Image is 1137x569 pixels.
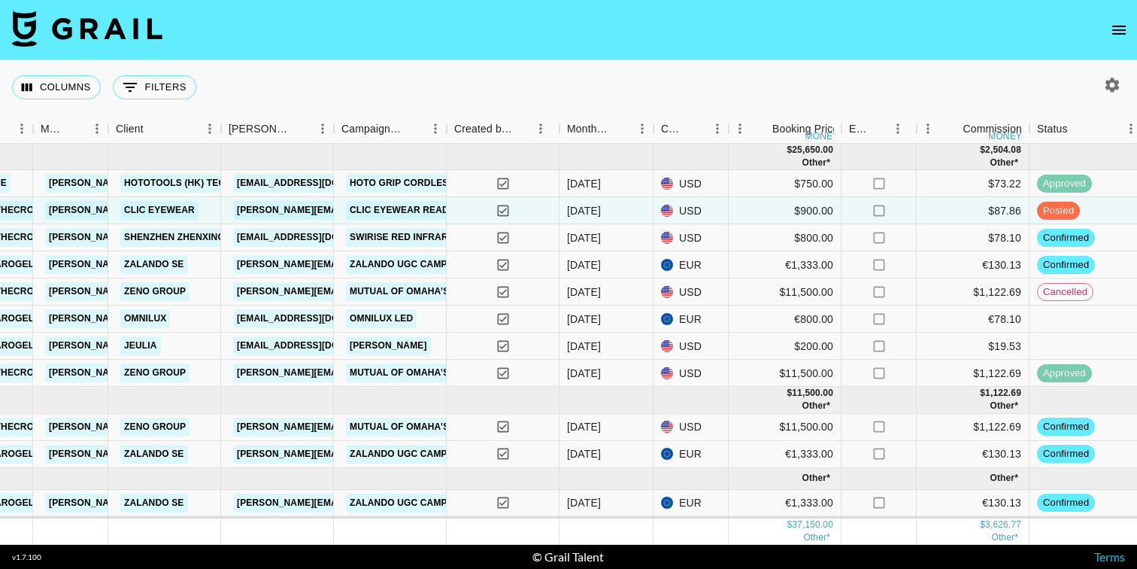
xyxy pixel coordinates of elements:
div: $ [980,519,985,531]
div: Manager [33,114,108,144]
button: Menu [729,117,751,140]
a: [PERSON_NAME][EMAIL_ADDRESS][DOMAIN_NAME] [45,282,290,301]
div: Campaign (Type) [341,114,403,144]
div: Client [116,114,144,144]
span: € 468.50 [991,532,1018,543]
a: [PERSON_NAME][EMAIL_ADDRESS][DOMAIN_NAME] [45,336,290,355]
div: USD [653,360,729,387]
div: Booking Price [772,114,838,144]
div: 3,626.77 [985,519,1021,531]
span: € 1,333.00 [802,473,830,483]
span: confirmed [1037,496,1095,510]
a: [PERSON_NAME][EMAIL_ADDRESS][DOMAIN_NAME] [45,201,290,220]
a: [PERSON_NAME][EMAIL_ADDRESS][DOMAIN_NAME] [45,255,290,274]
div: Currency [661,114,685,144]
div: [PERSON_NAME] [229,114,290,144]
div: Status [1037,114,1068,144]
div: $800.00 [729,224,841,251]
div: $73.22 [917,170,1029,197]
span: € 130.13 [990,473,1018,483]
a: [PERSON_NAME][EMAIL_ADDRESS][DOMAIN_NAME] [45,174,290,193]
a: [PERSON_NAME][EMAIL_ADDRESS][DOMAIN_NAME] [45,418,290,437]
div: €130.13 [917,441,1029,468]
a: Zalando UGC Campaign [346,445,473,464]
button: Sort [513,118,534,139]
div: €800.00 [729,306,841,333]
a: [PERSON_NAME][EMAIL_ADDRESS][DOMAIN_NAME] [45,445,290,464]
span: confirmed [1037,258,1095,272]
div: Expenses: Remove Commission? [841,114,917,144]
div: $1,122.69 [917,414,1029,441]
button: Sort [65,118,86,139]
div: $19.53 [917,333,1029,360]
div: Expenses: Remove Commission? [849,114,870,144]
div: Sep '25 [567,312,601,327]
div: Sep '25 [567,339,601,354]
div: USD [653,224,729,251]
button: Menu [86,117,108,140]
a: [PERSON_NAME][EMAIL_ADDRESS][PERSON_NAME][DOMAIN_NAME] [233,282,556,301]
a: Hoto Grip Cordless Spin Scrubber [346,174,537,193]
a: Zalando SE [120,255,188,274]
div: 25,650.00 [792,144,833,157]
a: [EMAIL_ADDRESS][DOMAIN_NAME] [233,336,402,355]
a: [PERSON_NAME][EMAIL_ADDRESS][DOMAIN_NAME] [233,201,478,220]
div: USD [653,278,729,306]
div: Oct '25 [567,419,601,434]
a: Mutual of Omaha’s Advice Center [346,364,530,382]
div: 11,500.00 [792,387,833,400]
span: confirmed [1037,231,1095,245]
div: €130.13 [917,490,1029,517]
button: Sort [403,118,424,139]
button: Menu [917,117,939,140]
span: confirmed [1037,420,1095,434]
div: USD [653,333,729,360]
div: $ [787,387,792,400]
div: $ [980,387,985,400]
div: USD [653,170,729,197]
a: [PERSON_NAME][EMAIL_ADDRESS][DOMAIN_NAME] [45,309,290,328]
div: EUR [653,251,729,278]
div: Booker [221,114,334,144]
img: Grail Talent [12,11,162,47]
span: € 130.13 [990,400,1018,411]
div: Nov '25 [567,495,601,510]
div: €1,333.00 [729,441,841,468]
span: € 1,333.00 [802,400,830,411]
a: CliC Eyewear [120,201,199,220]
div: $ [787,144,792,157]
a: Zeno Group [120,282,189,301]
div: 37,150.00 [792,519,833,531]
a: [PERSON_NAME][EMAIL_ADDRESS][PERSON_NAME][DOMAIN_NAME] [233,418,556,437]
div: Commission [963,114,1022,144]
button: open drawer [1104,15,1134,45]
span: approved [1037,177,1092,191]
span: posted [1037,204,1080,218]
div: $ [787,519,792,531]
div: EUR [653,306,729,333]
span: € 4,799.00 [803,532,830,543]
div: EUR [653,441,729,468]
button: Select columns [12,75,101,99]
button: Menu [424,117,447,140]
span: confirmed [1037,447,1095,461]
div: $1,122.69 [917,278,1029,306]
a: [EMAIL_ADDRESS][DOMAIN_NAME] [233,228,402,247]
div: €1,333.00 [729,490,841,517]
div: €130.13 [917,251,1029,278]
div: Oct '25 [567,446,601,461]
div: Created by Grail Team [447,114,559,144]
div: © Grail Talent [532,549,604,564]
div: Client [108,114,221,144]
div: 1,122.69 [985,387,1021,400]
div: €78.10 [917,306,1029,333]
span: € 208.23 [990,157,1018,168]
a: Omnilux [120,309,170,328]
a: [PERSON_NAME] [346,336,431,355]
a: Terms [1094,549,1125,564]
button: Menu [529,117,552,140]
div: USD [653,414,729,441]
button: Sort [751,118,772,139]
div: v 1.7.100 [12,552,41,562]
a: [EMAIL_ADDRESS][DOMAIN_NAME] [233,174,402,193]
